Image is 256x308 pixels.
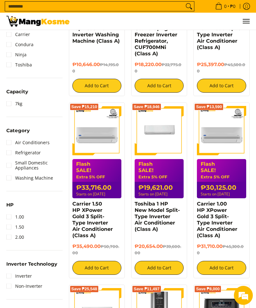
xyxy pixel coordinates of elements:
[6,128,30,138] summary: Open
[135,243,184,256] h6: ₱20,654.00
[3,173,120,195] textarea: Type your message and click 'Submit'
[135,261,184,275] button: Add to Cart
[71,105,97,109] span: Save ₱15,210
[196,105,222,109] span: Save ₱13,590
[197,201,237,238] a: Carrier 1.00 HP XPower Gold 3 Split-Type Inverter Air Conditioner (Class A)
[33,35,106,44] div: Leave a message
[6,99,22,109] a: 7kg
[71,287,97,291] span: Save ₱25,548
[134,287,160,291] span: Save ₱11,497
[197,244,244,255] del: ₱45,300.00
[6,60,32,70] a: Toshiba
[72,62,121,74] h6: ₱10,646.00
[72,62,119,73] del: ₱14,195.00
[6,89,28,99] summary: Open
[6,232,24,242] a: 2.00
[6,29,30,40] a: Carrier
[6,212,24,222] a: 1.00
[6,128,30,133] span: Category
[135,62,181,73] del: ₱22,775.00
[197,62,245,73] del: ₱45,500.00
[6,89,28,94] span: Capacity
[197,62,246,74] h6: ₱25,397.00
[6,138,50,148] a: Air Conditioners
[6,50,27,60] a: Ninja
[6,222,24,232] a: 1.50
[197,261,246,275] button: Add to Cart
[93,195,115,203] em: Submit
[134,105,160,109] span: Save ₱18,946
[6,16,70,27] img: BREAKING NEWS: Flash 5ale! August 15-17, 2025 l Mang Kosme
[135,106,184,155] img: Toshiba 1 HP New Model Split-Type Inverter Air Conditioner (Class A)
[135,62,184,74] h6: ₱18,220.00
[197,106,246,155] img: Carrier 1.00 HP XPower Gold 3 Split-Type Inverter Air Conditioner (Class A)
[223,4,228,9] span: 0
[72,19,120,44] a: Condura 7.5 KG Top Load Non-Inverter Washing Machine (Class A)
[135,201,180,232] a: Toshiba 1 HP New Model Split-Type Inverter Air Conditioner (Class A)
[6,262,57,266] span: Inverter Technology
[213,3,237,10] span: •
[76,13,250,30] nav: Main Menu
[13,80,110,144] span: We are offline. Please leave us a message.
[135,79,184,93] button: Add to Cart
[6,281,42,291] a: Non-Inverter
[6,202,14,212] summary: Open
[76,13,250,30] ul: Customer Navigation
[6,262,57,271] summary: Open
[6,158,63,173] a: Small Domestic Appliances
[196,287,220,291] span: Save ₱8,000
[6,148,41,158] a: Refrigerator
[135,19,177,57] a: Condura 7.0 Cu. Ft. Upright Freezer Inverter Refrigerator, CUF700MNi (Class A)
[6,40,34,50] a: Condura
[197,243,246,256] h6: ₱31,710.00
[242,13,250,30] button: Menu
[135,244,181,255] del: ₱39,600.00
[72,201,113,238] a: Carrier 1.50 HP XPower Gold 3 Split-Type Inverter Air Conditioner (Class A)
[72,79,121,93] button: Add to Cart
[72,243,121,256] h6: ₱35,490.00
[72,261,121,275] button: Add to Cart
[6,173,53,183] a: Washing Machine
[104,3,119,18] div: Minimize live chat window
[184,2,194,11] button: Search
[197,79,246,93] button: Add to Cart
[72,244,119,255] del: ₱50,700.00
[6,271,32,281] a: Inverter
[72,106,121,155] img: Carrier 1.50 HP XPower Gold 3 Split-Type Inverter Air Conditioner (Class A)
[197,19,242,50] a: Toshiba 1.5 HP New Model Split-Type Inverter Air Conditioner (Class A)
[6,202,14,207] span: HP
[229,4,236,9] span: ₱0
